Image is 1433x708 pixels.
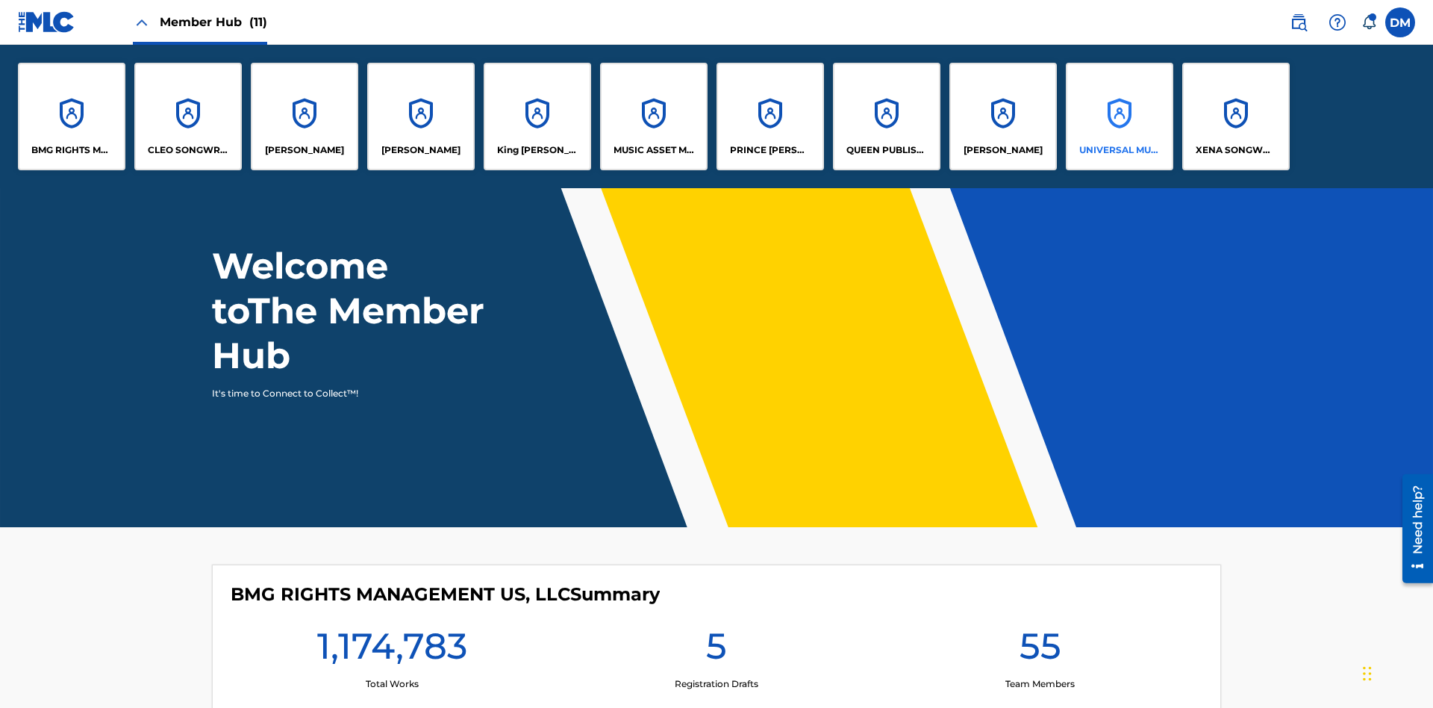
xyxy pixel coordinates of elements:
a: Accounts[PERSON_NAME] [949,63,1057,170]
p: BMG RIGHTS MANAGEMENT US, LLC [31,143,113,157]
p: CLEO SONGWRITER [148,143,229,157]
a: AccountsMUSIC ASSET MANAGEMENT (MAM) [600,63,708,170]
h1: 1,174,783 [317,624,467,677]
p: UNIVERSAL MUSIC PUB GROUP [1079,143,1161,157]
p: QUEEN PUBLISHA [846,143,928,157]
p: ELVIS COSTELLO [265,143,344,157]
p: MUSIC ASSET MANAGEMENT (MAM) [614,143,695,157]
p: RONALD MCTESTERSON [964,143,1043,157]
p: XENA SONGWRITER [1196,143,1277,157]
a: Accounts[PERSON_NAME] [251,63,358,170]
img: help [1329,13,1346,31]
p: Total Works [366,677,419,691]
div: Drag [1363,651,1372,696]
span: (11) [249,15,267,29]
h1: 55 [1020,624,1061,677]
div: User Menu [1385,7,1415,37]
h4: BMG RIGHTS MANAGEMENT US, LLC [231,583,660,606]
a: AccountsXENA SONGWRITER [1182,63,1290,170]
a: AccountsBMG RIGHTS MANAGEMENT US, LLC [18,63,125,170]
a: Public Search [1284,7,1314,37]
div: Notifications [1361,15,1376,30]
p: PRINCE MCTESTERSON [730,143,811,157]
a: AccountsCLEO SONGWRITER [134,63,242,170]
iframe: Resource Center [1391,468,1433,591]
span: Member Hub [160,13,267,31]
img: Close [133,13,151,31]
iframe: Chat Widget [1358,636,1433,708]
p: EYAMA MCSINGER [381,143,461,157]
a: AccountsKing [PERSON_NAME] [484,63,591,170]
p: Registration Drafts [675,677,758,691]
a: AccountsPRINCE [PERSON_NAME] [716,63,824,170]
a: AccountsUNIVERSAL MUSIC PUB GROUP [1066,63,1173,170]
img: search [1290,13,1308,31]
h1: Welcome to The Member Hub [212,243,491,378]
p: King McTesterson [497,143,578,157]
p: Team Members [1005,677,1075,691]
a: AccountsQUEEN PUBLISHA [833,63,940,170]
a: Accounts[PERSON_NAME] [367,63,475,170]
p: It's time to Connect to Collect™! [212,387,471,400]
h1: 5 [706,624,727,677]
img: MLC Logo [18,11,75,33]
div: Help [1323,7,1352,37]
